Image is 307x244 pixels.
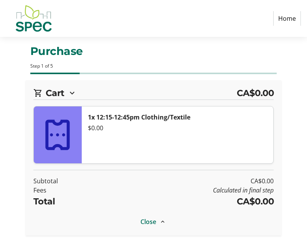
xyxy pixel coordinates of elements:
[102,195,274,208] td: CA$0.00
[46,86,64,100] h2: Cart
[33,186,103,195] td: Fees
[30,63,277,70] div: Step 1 of 5
[33,86,274,100] div: CartCA$0.00
[33,214,274,229] button: Close
[102,176,274,186] td: CA$0.00
[237,86,274,100] span: CA$0.00
[88,123,267,133] div: $0.00
[102,186,274,195] td: Calculated in final step
[33,100,274,229] div: CartCA$0.00
[33,176,103,186] td: Subtotal
[273,11,301,26] a: Home
[6,3,61,34] img: SPEC's Logo
[30,43,277,60] h1: Purchase
[140,217,156,226] span: Close
[88,113,190,121] strong: 1x 12:15-12:45pm Clothing/Textile
[33,195,103,208] td: Total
